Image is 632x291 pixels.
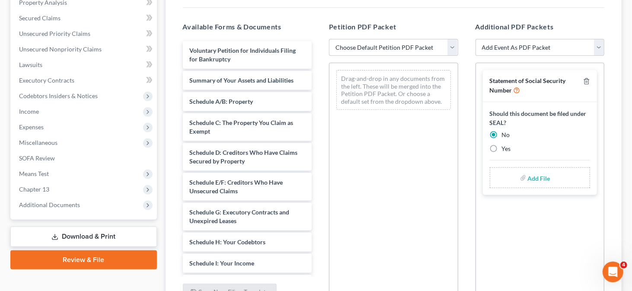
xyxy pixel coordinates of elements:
span: Unsecured Priority Claims [19,30,90,37]
span: Additional Documents [19,201,80,208]
label: Should this document be filed under SEAL? [490,109,591,127]
a: Unsecured Priority Claims [12,26,157,42]
h5: Available Forms & Documents [183,22,312,32]
span: Petition PDF Packet [329,22,396,31]
span: Voluntary Petition for Individuals Filing for Bankruptcy [190,47,296,63]
span: No [502,131,510,138]
a: Unsecured Nonpriority Claims [12,42,157,57]
span: Schedule D: Creditors Who Have Claims Secured by Property [190,149,298,165]
a: Download & Print [10,227,157,247]
span: Yes [502,145,511,152]
a: Secured Claims [12,10,157,26]
span: Schedule E/F: Creditors Who Have Unsecured Claims [190,179,283,195]
span: Unsecured Nonpriority Claims [19,45,102,53]
span: Income [19,108,39,115]
span: Schedule G: Executory Contracts and Unexpired Leases [190,208,290,224]
span: Schedule I: Your Income [190,259,255,267]
span: Chapter 13 [19,185,49,193]
span: Schedule A/B: Property [190,98,253,105]
span: Expenses [19,123,44,131]
a: Lawsuits [12,57,157,73]
span: Lawsuits [19,61,42,68]
div: Drag-and-drop in any documents from the left. These will be merged into the Petition PDF Packet. ... [336,70,451,110]
a: SOFA Review [12,150,157,166]
span: Secured Claims [19,14,61,22]
span: Schedule H: Your Codebtors [190,238,266,246]
a: Executory Contracts [12,73,157,88]
span: 4 [620,262,627,269]
span: Means Test [19,170,49,177]
span: Codebtors Insiders & Notices [19,92,98,99]
span: Schedule C: The Property You Claim as Exempt [190,119,294,135]
span: Summary of Your Assets and Liabilities [190,77,294,84]
span: Statement of Social Security Number [490,77,566,94]
a: Review & File [10,250,157,269]
h5: Additional PDF Packets [476,22,605,32]
span: SOFA Review [19,154,55,162]
span: Miscellaneous [19,139,57,146]
iframe: Intercom live chat [603,262,623,282]
span: Executory Contracts [19,77,74,84]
